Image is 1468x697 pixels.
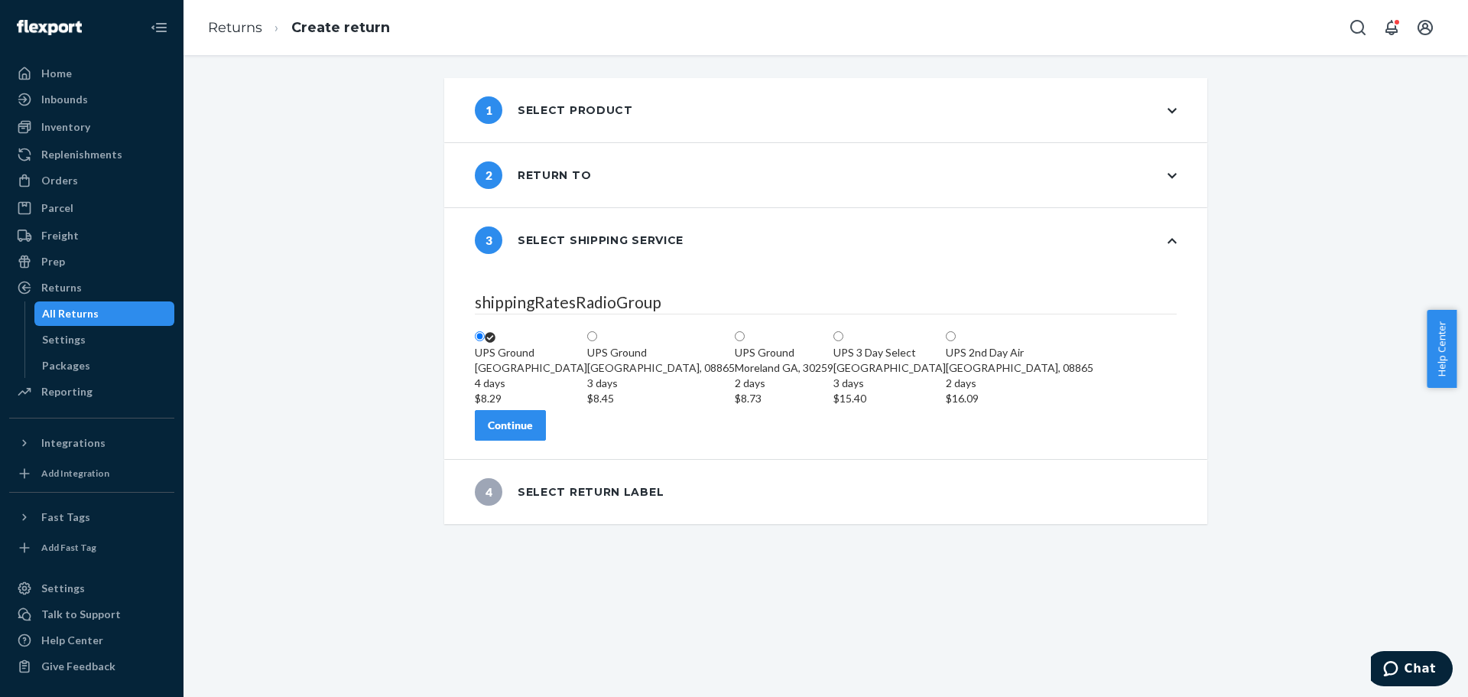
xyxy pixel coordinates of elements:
[9,536,174,560] a: Add Fast Tag
[291,19,390,36] a: Create return
[946,331,956,341] input: UPS 2nd Day Air[GEOGRAPHIC_DATA], 088652 days$16.09
[475,226,502,254] span: 3
[41,66,72,81] div: Home
[1371,651,1453,689] iframe: Opens a widget where you can chat to one of our agents
[41,254,65,269] div: Prep
[41,659,115,674] div: Give Feedback
[41,147,122,162] div: Replenishments
[42,306,99,321] div: All Returns
[833,391,946,406] div: $15.40
[587,376,735,391] div: 3 days
[41,435,106,451] div: Integrations
[9,168,174,193] a: Orders
[41,228,79,243] div: Freight
[475,410,546,441] button: Continue
[475,391,587,406] div: $8.29
[475,291,1177,314] legend: shippingRatesRadioGroup
[833,360,946,406] div: [GEOGRAPHIC_DATA]
[41,607,121,622] div: Talk to Support
[475,96,633,124] div: Select product
[735,345,833,360] div: UPS Ground
[735,331,745,341] input: UPS GroundMoreland GA, 302592 days$8.73
[208,19,262,36] a: Returns
[196,5,402,50] ol: breadcrumbs
[34,301,175,326] a: All Returns
[946,391,1093,406] div: $16.09
[41,510,90,525] div: Fast Tags
[9,275,174,300] a: Returns
[1410,12,1440,43] button: Open account menu
[475,161,591,189] div: Return to
[144,12,174,43] button: Close Navigation
[41,541,96,554] div: Add Fast Tag
[587,331,597,341] input: UPS Ground[GEOGRAPHIC_DATA], 088653 days$8.45
[9,249,174,274] a: Prep
[475,226,684,254] div: Select shipping service
[34,327,175,352] a: Settings
[1343,12,1373,43] button: Open Search Box
[735,376,833,391] div: 2 days
[488,418,533,433] div: Continue
[9,461,174,486] a: Add Integration
[735,360,833,406] div: Moreland GA, 30259
[833,376,946,391] div: 3 days
[946,345,1093,360] div: UPS 2nd Day Air
[9,576,174,601] a: Settings
[41,92,88,107] div: Inbounds
[9,431,174,455] button: Integrations
[41,384,93,399] div: Reporting
[9,142,174,167] a: Replenishments
[475,478,664,506] div: Select return label
[9,223,174,248] a: Freight
[9,628,174,653] a: Help Center
[735,391,833,406] div: $8.73
[1376,12,1407,43] button: Open notifications
[1427,310,1457,388] button: Help Center
[475,96,502,124] span: 1
[41,119,90,135] div: Inventory
[9,654,174,679] button: Give Feedback
[833,331,843,341] input: UPS 3 Day Select[GEOGRAPHIC_DATA]3 days$15.40
[475,376,587,391] div: 4 days
[42,332,86,347] div: Settings
[946,360,1093,406] div: [GEOGRAPHIC_DATA], 08865
[41,280,82,295] div: Returns
[41,200,73,216] div: Parcel
[587,391,735,406] div: $8.45
[17,20,82,35] img: Flexport logo
[41,173,78,188] div: Orders
[41,633,103,648] div: Help Center
[9,61,174,86] a: Home
[946,376,1093,391] div: 2 days
[587,345,735,360] div: UPS Ground
[9,602,174,627] button: Talk to Support
[475,331,485,341] input: UPS Ground[GEOGRAPHIC_DATA]4 days$8.29
[41,581,85,596] div: Settings
[9,505,174,529] button: Fast Tags
[42,358,90,373] div: Packages
[587,360,735,406] div: [GEOGRAPHIC_DATA], 08865
[34,353,175,378] a: Packages
[833,345,946,360] div: UPS 3 Day Select
[475,161,502,189] span: 2
[475,478,502,506] span: 4
[9,379,174,404] a: Reporting
[9,196,174,220] a: Parcel
[9,87,174,112] a: Inbounds
[475,345,587,360] div: UPS Ground
[9,115,174,139] a: Inventory
[475,360,587,406] div: [GEOGRAPHIC_DATA]
[41,467,109,480] div: Add Integration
